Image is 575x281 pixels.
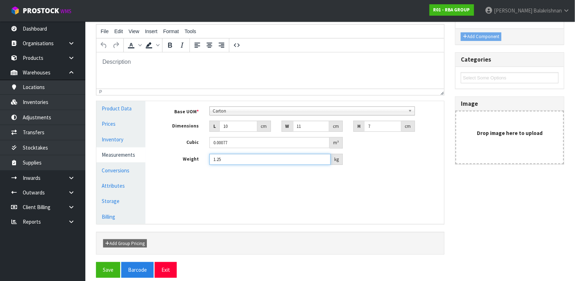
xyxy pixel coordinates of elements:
a: Conversions [96,163,145,178]
input: Cubic [209,137,330,148]
strong: W [286,123,289,129]
a: Billing [96,209,145,224]
span: File [101,28,109,34]
h3: Image [461,100,559,107]
button: Align right [215,39,228,51]
strong: R01 - RBA GROUP [433,7,470,13]
span: ProStock [23,6,59,15]
a: Product Data [96,101,145,116]
strong: Drop image here to upload [477,130,543,136]
a: Attributes [96,178,145,193]
span: Balakrishnan [533,7,562,14]
button: Add Group Pricing [103,239,147,248]
button: Add Component [461,32,501,41]
a: Measurements [96,147,145,162]
input: Length [219,121,257,132]
button: Source code [231,39,243,51]
button: Barcode [121,262,154,277]
input: Width [293,121,330,132]
span: Insert [145,28,158,34]
button: Exit [155,262,177,277]
div: Resize [438,89,444,95]
button: Align center [203,39,215,51]
span: Carton [213,107,405,115]
div: cm [401,121,415,132]
button: Align left [191,39,203,51]
label: Dimensions [156,121,204,130]
div: kg [331,154,343,165]
span: Tools [185,28,196,34]
iframe: Rich Text Area. Press ALT-0 for help. [96,52,444,89]
button: Undo [98,39,110,51]
img: cube-alt.png [11,6,20,15]
span: Format [163,28,179,34]
div: Background color [143,39,161,51]
small: WMS [60,8,71,15]
input: Weight [209,154,331,165]
span: View [129,28,139,34]
label: Base UOM [156,106,204,115]
a: Storage [96,194,145,208]
a: Prices [96,116,145,131]
div: Text color [125,39,143,51]
a: R01 - RBA GROUP [430,4,474,16]
label: Cubic [156,137,204,146]
button: Bold [164,39,176,51]
button: Italic [176,39,188,51]
span: Edit [115,28,123,34]
div: p [99,89,102,94]
div: m³ [330,137,343,149]
div: cm [257,121,271,132]
a: Inventory [96,132,145,147]
button: Redo [110,39,122,51]
button: Save [96,262,120,277]
div: cm [329,121,343,132]
strong: H [357,123,361,129]
strong: L [213,123,216,129]
h3: Categories [461,56,559,63]
label: Weight [156,154,204,163]
input: Height [364,121,401,132]
span: [PERSON_NAME] [494,7,532,14]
